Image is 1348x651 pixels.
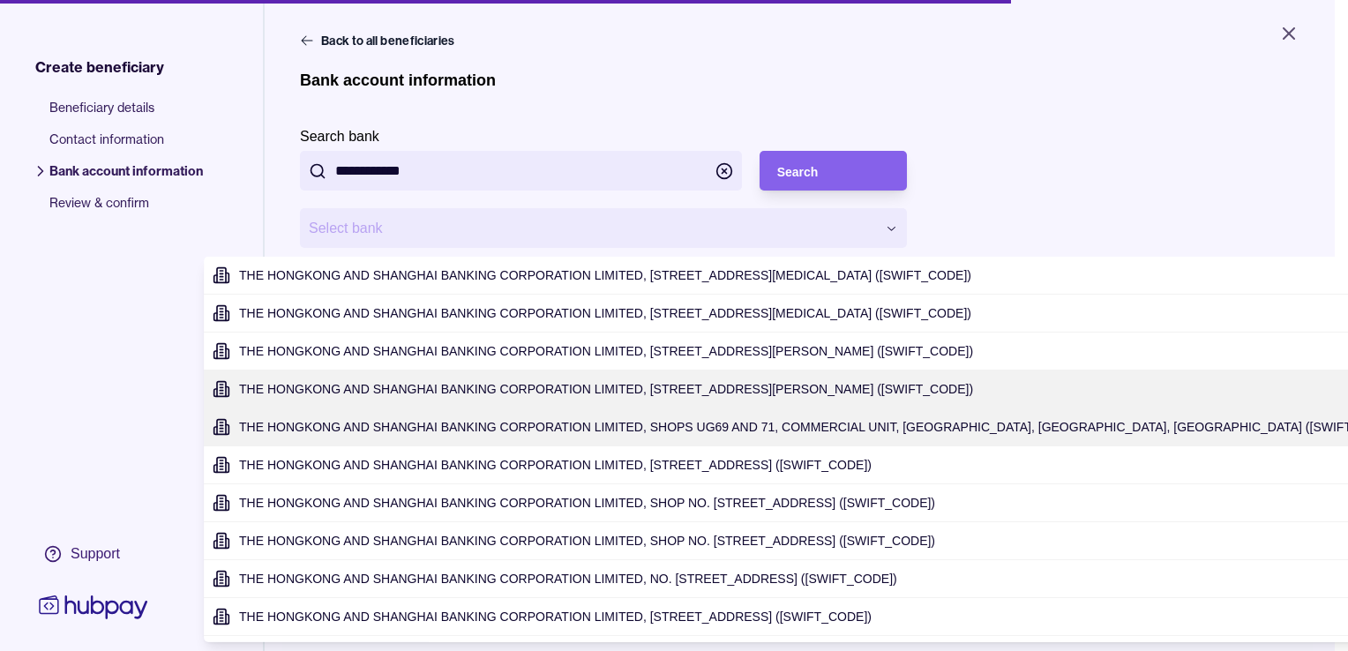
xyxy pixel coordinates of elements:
span: THE HONGKONG AND SHANGHAI BANKING CORPORATION LIMITED, [STREET_ADDRESS][MEDICAL_DATA] ([SWIFT_CODE]) [239,306,971,320]
span: THE HONGKONG AND SHANGHAI BANKING CORPORATION LIMITED, NO. [STREET_ADDRESS] ([SWIFT_CODE]) [239,572,897,586]
span: THE HONGKONG AND SHANGHAI BANKING CORPORATION LIMITED, [STREET_ADDRESS][MEDICAL_DATA] ([SWIFT_CODE]) [239,268,971,282]
span: THE HONGKONG AND SHANGHAI BANKING CORPORATION LIMITED, [STREET_ADDRESS] ([SWIFT_CODE]) [239,458,872,472]
span: THE HONGKONG AND SHANGHAI BANKING CORPORATION LIMITED, [STREET_ADDRESS][PERSON_NAME] ([SWIFT_CODE]) [239,344,973,358]
span: THE HONGKONG AND SHANGHAI BANKING CORPORATION LIMITED, [STREET_ADDRESS] ([SWIFT_CODE]) [239,610,872,624]
span: THE HONGKONG AND SHANGHAI BANKING CORPORATION LIMITED, SHOP NO. [STREET_ADDRESS] ([SWIFT_CODE]) [239,496,935,510]
span: THE HONGKONG AND SHANGHAI BANKING CORPORATION LIMITED, SHOP NO. [STREET_ADDRESS] ([SWIFT_CODE]) [239,534,935,548]
span: THE HONGKONG AND SHANGHAI BANKING CORPORATION LIMITED, [STREET_ADDRESS][PERSON_NAME] ([SWIFT_CODE]) [239,382,973,396]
